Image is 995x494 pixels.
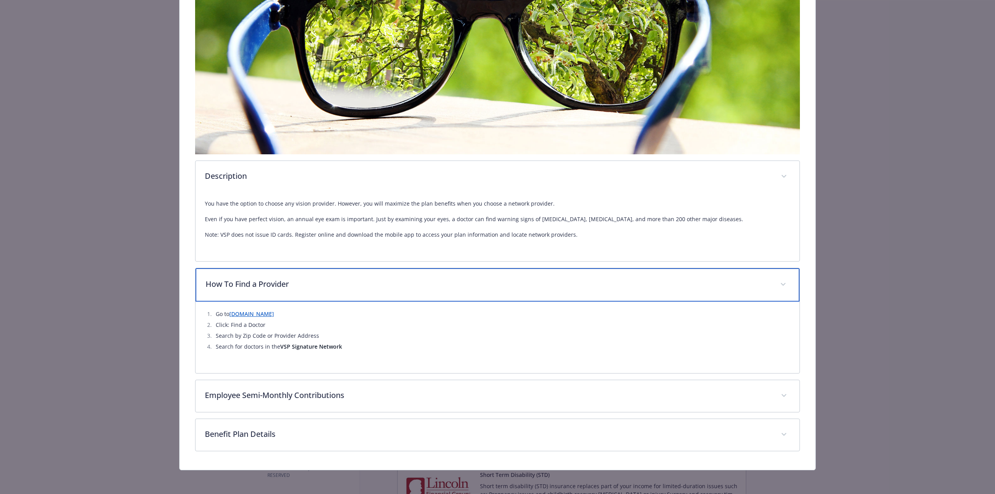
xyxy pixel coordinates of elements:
strong: VSP Signature Network [280,343,342,350]
div: Description [196,193,799,261]
div: How To Find a Provider [196,268,799,302]
p: You have the option to choose any vision provider. However, you will maximize the plan benefits w... [205,199,790,208]
p: Description [205,170,772,182]
li: Search by Zip Code or Provider Address [213,331,790,340]
div: Employee Semi-Monthly Contributions [196,380,799,412]
div: Description [196,161,799,193]
li: Go to [213,309,790,319]
p: Benefit Plan Details [205,428,772,440]
li: Click: Find a Doctor [213,320,790,330]
a: [DOMAIN_NAME] [229,310,274,318]
div: How To Find a Provider [196,302,799,373]
p: Note: VSP does not issue ID cards. Register online and download the mobile app to access your pla... [205,230,790,239]
p: Even if you have perfect vision, an annual eye exam is important. Just by examining your eyes, a ... [205,215,790,224]
p: How To Find a Provider [206,278,771,290]
li: Search for doctors in the [213,342,790,351]
p: Employee Semi-Monthly Contributions [205,389,772,401]
div: Benefit Plan Details [196,419,799,451]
